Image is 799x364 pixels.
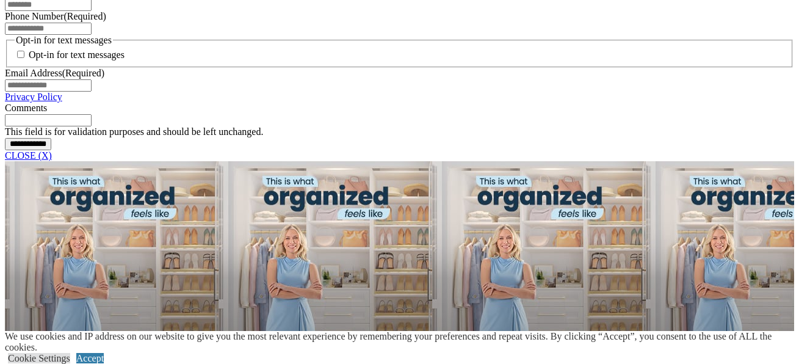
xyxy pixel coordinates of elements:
[76,353,104,363] a: Accept
[5,331,799,353] div: We use cookies and IP address on our website to give you the most relevant experience by remember...
[5,103,47,113] label: Comments
[5,92,62,102] a: Privacy Policy
[5,68,104,78] label: Email Address
[29,49,125,60] label: Opt-in for text messages
[62,68,104,78] span: (Required)
[5,11,106,21] label: Phone Number
[63,11,106,21] span: (Required)
[15,35,113,46] legend: Opt-in for text messages
[5,150,52,161] a: CLOSE (X)
[5,126,794,137] div: This field is for validation purposes and should be left unchanged.
[8,353,70,363] a: Cookie Settings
